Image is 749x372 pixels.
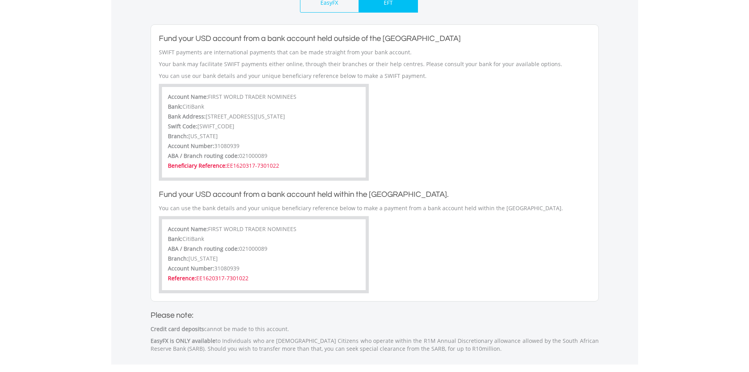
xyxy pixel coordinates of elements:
[188,255,218,262] span: [US_STATE]
[239,245,267,252] span: 021000089
[206,113,285,120] span: [STREET_ADDRESS][US_STATE]
[151,325,204,333] strong: Credit card deposits
[151,337,216,344] strong: EasyFX is ONLY available
[168,132,188,140] label: Branch:
[168,93,208,101] label: Account Name:
[168,162,227,170] label: Beneficiary Reference:
[168,235,182,243] label: Bank:
[208,225,296,233] span: FIRST WORLD TRADER NOMINEES
[168,265,214,272] label: Account Number:
[188,132,218,140] span: [US_STATE]
[197,122,234,130] span: [SWIFT_CODE]
[159,48,591,56] p: SWIFT payments are international payments that can be made straight from your bank account.
[168,113,206,120] label: Bank Address:
[182,103,204,110] span: CitiBank
[151,337,599,353] p: to Individuals who are [DEMOGRAPHIC_DATA] Citizens who operate within the R1M Annual Discretionar...
[159,72,591,80] p: You can use our bank details and your unique beneficiary reference below to make a SWIFT payment.
[208,93,296,100] span: FIRST WORLD TRADER NOMINEES
[168,122,197,130] label: Swift Code:
[159,189,591,200] h2: Fund your USD account from a bank account held within the [GEOGRAPHIC_DATA].
[159,33,591,44] h2: Fund your USD account from a bank account held outside of the [GEOGRAPHIC_DATA]
[151,325,599,333] p: cannot be made to this account.
[159,204,591,212] p: You can use the bank details and your unique beneficiary reference below to make a payment from a...
[227,162,279,169] span: EE1620317-7301022
[168,152,239,160] label: ABA / Branch routing code:
[182,235,204,242] span: CitiBank
[151,309,599,321] h2: Please note:
[168,142,214,150] label: Account Number:
[168,245,239,253] label: ABA / Branch routing code:
[168,274,196,282] label: Reference:
[239,152,267,159] span: 021000089
[159,60,591,68] p: Your bank may facilitate SWIFT payments either online, through their branches or their help centr...
[214,265,239,272] span: 31080939
[168,103,182,111] label: Bank:
[168,225,208,233] label: Account Name:
[196,274,248,282] span: EE1620317-7301022
[214,142,239,150] span: 31080939
[168,255,188,263] label: Branch:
